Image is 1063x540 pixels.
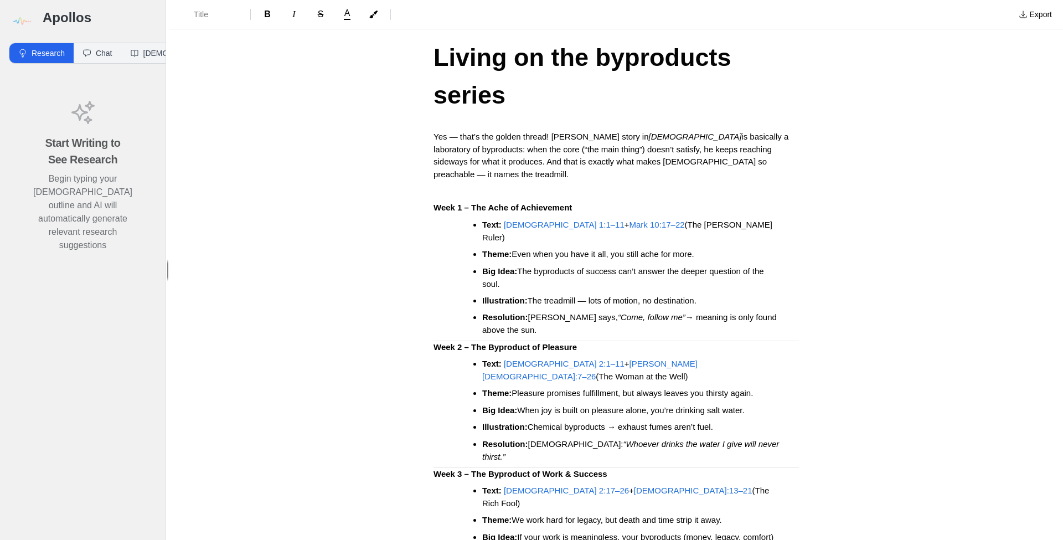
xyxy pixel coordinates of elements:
span: → meaning is only found above the sun. [482,312,779,335]
em: [DEMOGRAPHIC_DATA] [649,132,742,141]
button: Format Bold [255,6,280,23]
strong: Theme: [482,249,512,259]
span: is basically a laboratory of byproducts: when the core (“the main thing”) doesn’t satisfy, he kee... [434,132,791,179]
span: Title [194,9,233,20]
span: + [625,359,629,368]
h3: Apollos [43,9,157,27]
span: Even when you have it all, you still ache for more. [512,249,694,259]
span: Yes — that’s the golden thread! [PERSON_NAME] story in [434,132,649,141]
a: [PERSON_NAME][DEMOGRAPHIC_DATA]:7–26 [482,359,698,381]
strong: Text: [482,220,502,229]
button: Format Strikethrough [308,6,333,23]
span: (The [PERSON_NAME] Ruler) [482,220,775,242]
span: (The Woman at the Well) [596,372,688,381]
strong: Illustration: [482,295,528,305]
strong: Week 3 – The Byproduct of Work & Success [434,469,607,479]
span: + [625,220,629,229]
a: [DEMOGRAPHIC_DATA]:13–21 [634,486,752,495]
img: logo [9,9,34,34]
em: “Come, follow me” [618,312,685,322]
button: Formatting Options [174,4,246,24]
span: Pleasure promises fulfillment, but always leaves you thirsty again. [512,388,753,398]
span: [PERSON_NAME] says, [528,312,618,322]
a: [DEMOGRAPHIC_DATA] 1:1–11 [504,220,625,229]
strong: Theme: [482,388,512,398]
button: A [335,7,359,22]
span: [DEMOGRAPHIC_DATA]: [528,439,623,449]
span: B [264,9,271,19]
span: The byproducts of success can’t answer the deeper question of the soul. [482,266,766,288]
h4: Start Writing to See Research [35,135,130,168]
span: S [318,9,324,19]
em: “Whoever drinks the water I give will never thirst.” [482,439,781,461]
strong: Big Idea: [482,266,517,275]
span: Chemical byproducts → exhaust fumes aren’t fuel. [528,422,713,431]
strong: Week 2 – The Byproduct of Pleasure [434,342,577,352]
span: We work hard for legacy, but death and time strip it away. [512,515,721,524]
span: A [344,9,350,18]
button: Export [1012,6,1059,23]
strong: Illustration: [482,422,528,431]
strong: Theme: [482,515,512,524]
a: [DEMOGRAPHIC_DATA] 2:17–26 [504,486,629,495]
button: Research [9,43,74,63]
button: Chat [74,43,121,63]
strong: Text: [482,359,502,368]
span: The treadmill — lots of motion, no destination. [528,295,696,305]
a: Mark 10:17–22 [629,220,685,229]
span: (The Rich Fool) [482,486,772,508]
a: [DEMOGRAPHIC_DATA] 2:1–11 [504,359,625,368]
strong: Resolution: [482,312,528,322]
span: When joy is built on pleasure alone, you’re drinking salt water. [517,405,744,415]
strong: Text: [482,486,502,495]
span: I [292,9,295,19]
span: + [629,486,634,495]
strong: Big Idea: [482,405,517,415]
strong: Week 1 – The Ache of Achievement [434,203,572,212]
strong: Resolution: [482,439,528,449]
button: [DEMOGRAPHIC_DATA] [121,43,239,63]
span: Living on the byproducts series [434,43,738,109]
p: Begin typing your [DEMOGRAPHIC_DATA] outline and AI will automatically generate relevant research... [33,172,132,252]
button: Format Italics [282,6,306,23]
